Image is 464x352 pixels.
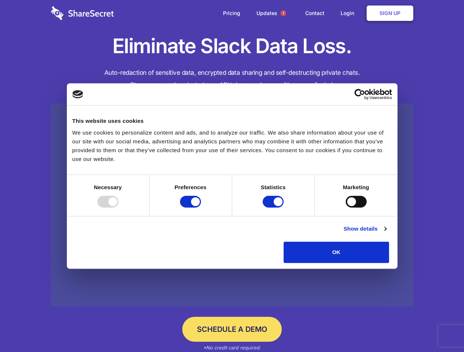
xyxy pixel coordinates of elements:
a: Wistia video thumbnail [51,103,413,307]
a: Contact [298,2,332,25]
a: Show details [343,224,386,233]
strong: Preferences [175,184,206,190]
h4: Auto-redaction of sensitive data, encrypted data sharing and self-destructing private chats. Shar... [51,67,413,91]
a: Sign Up [367,5,413,21]
img: logo [72,90,83,98]
strong: Marketing [343,184,369,190]
button: OK [284,242,389,263]
div: We use cookies to personalize content and ads, and to analyze our traffic. We also share informat... [72,128,392,164]
img: logo-wordmark-white-trans-d4663122ce5f474addd5e946df7df03e33cb6a1c49d2221995e7729f52c070b2.svg [51,6,114,20]
div: This website uses cookies [72,117,392,125]
a: Schedule a Demo [182,317,282,342]
a: Pricing [216,2,248,25]
h1: Eliminate Slack Data Loss. [51,33,413,59]
span: 1 [280,10,286,16]
a: Login [333,2,365,25]
em: *No credit card required. [203,345,261,351]
strong: Statistics [261,184,286,190]
strong: Necessary [94,184,122,190]
a: Usercentrics Cookiebot - opens in a new window [328,89,392,100]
